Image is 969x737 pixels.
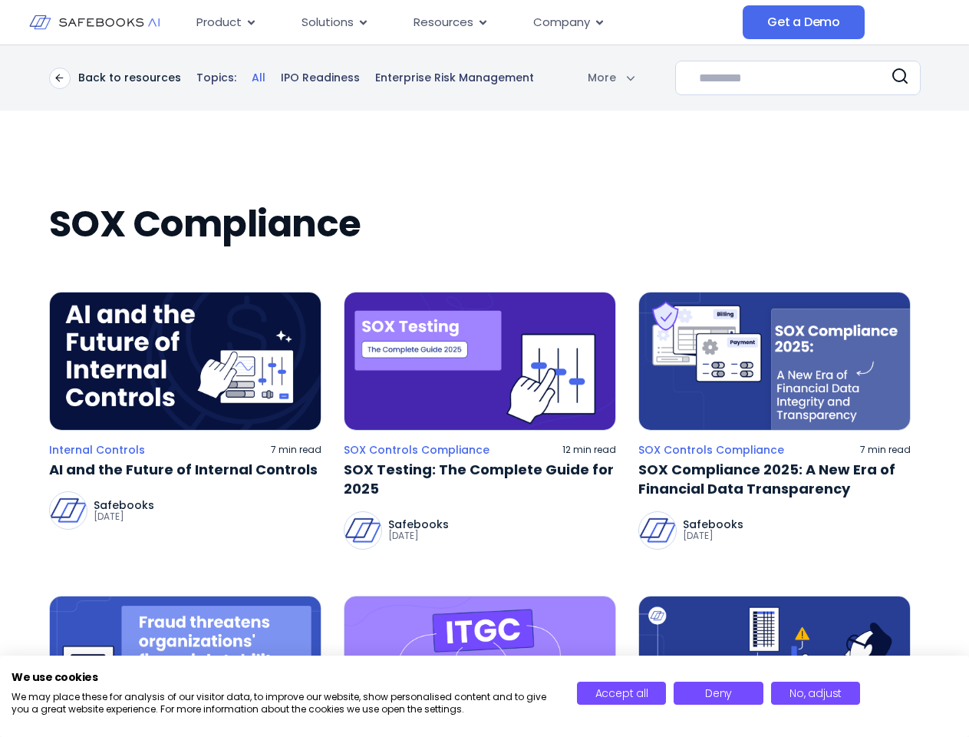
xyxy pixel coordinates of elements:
[49,292,321,431] img: a hand holding a piece of paper with the words,'a and the future
[12,690,554,716] p: We may place these for analysis of our visitor data, to improve our website, show personalised co...
[674,682,763,705] button: Deny all cookies
[771,682,861,705] button: Adjust cookie preferences
[595,686,648,701] span: Accept all
[388,519,449,530] p: Safebooks
[49,443,145,457] a: Internal Controls
[789,686,842,701] span: No, adjust
[375,71,534,86] a: Enterprise Risk Management
[50,492,87,529] img: Safebooks
[569,70,634,85] div: More
[281,71,360,86] a: IPO Readiness
[78,71,181,84] p: Back to resources
[388,530,449,542] p: [DATE]
[705,686,732,701] span: Deny
[638,596,911,735] img: a man looking at a chart on a computer screen
[533,14,590,31] span: Company
[271,444,321,456] p: 7 min read
[94,511,154,523] p: [DATE]
[638,460,911,498] a: SOX Compliance 2025: A New Era of Financial Data Transparency
[683,530,743,542] p: [DATE]
[767,15,840,30] span: Get a Demo
[344,292,616,431] img: a hand touching a sheet of paper with the words sox testing on it
[414,14,473,31] span: Resources
[49,460,321,479] a: AI and the Future of Internal Controls
[743,5,865,39] a: Get a Demo
[49,68,181,89] a: Back to resources
[638,443,784,457] a: SOX Controls Compliance
[302,14,354,31] span: Solutions
[94,500,154,511] p: Safebooks
[49,203,921,246] h2: SOX Compliance
[196,71,236,86] p: Topics:
[344,460,616,498] a: SOX Testing: The Complete Guide for 2025
[562,444,616,456] p: 12 min read
[344,443,489,457] a: SOX Controls Compliance
[12,670,554,684] h2: We use cookies
[638,292,911,431] img: a new era of financial data integity and transparency
[639,512,676,549] img: Safebooks
[344,596,616,735] img: a purple background with a diagram of itcc
[860,444,911,456] p: 7 min read
[196,14,242,31] span: Product
[344,512,381,549] img: Safebooks
[184,8,743,38] div: Menu Toggle
[683,519,743,530] p: Safebooks
[184,8,743,38] nav: Menu
[49,596,321,735] img: a blue background with the words, fraud thereaents organization'financial stability
[252,71,265,86] a: All
[577,682,667,705] button: Accept all cookies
